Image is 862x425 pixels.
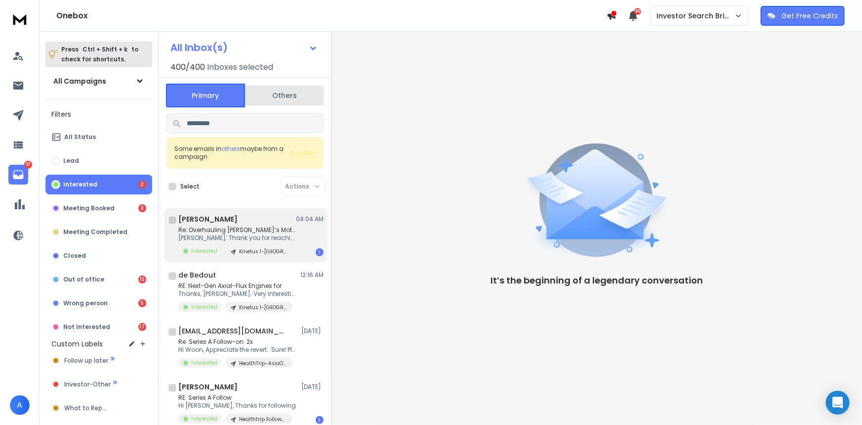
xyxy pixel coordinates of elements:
h3: Inboxes selected [207,61,273,73]
p: Meeting Booked [63,204,115,212]
p: Kinetus 1-[GEOGRAPHIC_DATA] [239,304,287,311]
p: Closed [63,252,86,260]
p: HealthTrip-AsiaOceania 3 [239,360,287,367]
div: 1 [316,248,324,256]
h1: [PERSON_NAME] [178,382,238,392]
p: Hi [PERSON_NAME], Thanks for following [178,402,296,410]
h1: All Inbox(s) [170,43,228,52]
button: Meeting Booked3 [45,198,152,218]
p: Not Interested [63,323,110,331]
img: logo [10,10,30,28]
p: Lead [63,157,79,165]
h1: [PERSON_NAME] [178,214,238,224]
button: Get Free Credits [761,6,845,26]
div: 15 [138,276,146,283]
p: Interested [191,415,217,423]
label: Select [180,183,200,190]
span: others [221,144,240,153]
p: [PERSON_NAME]: Thank you for reaching [178,234,297,242]
button: Follow up later [45,351,152,371]
p: Wrong person [63,299,108,307]
p: RE: Series A Follow [178,394,296,402]
button: Lead [45,151,152,171]
button: What to Reply [45,398,152,418]
span: What to Reply [64,404,107,412]
p: Press to check for shortcuts. [61,45,138,64]
button: A [10,395,30,415]
div: 3 [138,204,146,212]
p: Re: Overhauling [PERSON_NAME]’s Motor Tech: [178,226,297,234]
p: [DATE] [301,383,324,391]
span: Follow up later [64,357,108,365]
span: 400 / 400 [170,61,205,73]
div: Some emails in maybe from a campaign [174,145,291,161]
h1: [EMAIL_ADDRESS][DOMAIN_NAME] [178,326,287,336]
p: [DATE] [301,327,324,335]
p: Meeting Completed [63,228,127,236]
p: Investor Search Brillwood [657,11,735,21]
span: Ctrl + Shift + k [81,44,129,55]
p: 12:16 AM [300,271,324,279]
h1: de Bedout [178,270,216,280]
button: All Status [45,127,152,147]
button: All Campaigns [45,71,152,91]
span: Investor-Other [64,380,111,388]
p: 97 [24,161,32,169]
p: Interested [63,181,97,189]
button: Others [245,85,324,106]
p: Re: Series A Follow-on: 2x [178,338,297,346]
button: Review [291,148,316,158]
p: 04:04 AM [296,215,324,223]
p: RE: Next-Gen Axial-Flux Engines for [178,282,297,290]
div: 2 [138,181,146,189]
a: 97 [8,165,28,185]
p: All Status [64,133,96,141]
p: It’s the beginning of a legendary conversation [491,274,703,287]
div: 17 [138,323,146,331]
p: Hi Woon, Appreciate the revert. Sure! Please [178,346,297,354]
h1: All Campaigns [53,76,106,86]
button: Primary [166,84,245,107]
p: Thanks, [PERSON_NAME]. Very interesting! If [178,290,297,298]
span: 50 [634,8,641,15]
p: Interested [191,303,217,311]
p: Get Free Credits [781,11,838,21]
div: 1 [316,416,324,424]
p: Out of office [63,276,104,283]
button: Out of office15 [45,270,152,289]
button: Not Interested17 [45,317,152,337]
p: Interested [191,359,217,367]
h3: Filters [45,107,152,121]
h1: Onebox [56,10,607,22]
p: Healthtrip Followon [239,416,287,423]
div: Open Intercom Messenger [826,391,850,415]
button: Interested2 [45,175,152,194]
p: Interested [191,247,217,255]
button: Meeting Completed [45,222,152,242]
button: Wrong person5 [45,293,152,313]
div: 5 [138,299,146,307]
button: Closed [45,246,152,266]
p: Kinetus 1-[GEOGRAPHIC_DATA] [239,248,287,255]
button: All Inbox(s) [163,38,326,57]
button: Investor-Other [45,375,152,394]
h3: Custom Labels [51,339,103,349]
